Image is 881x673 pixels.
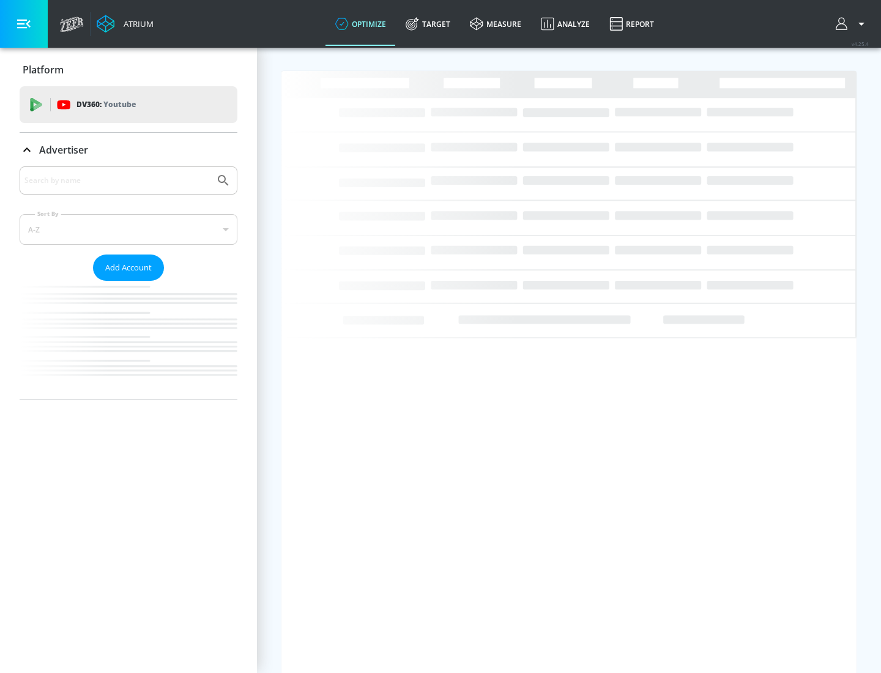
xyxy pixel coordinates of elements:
[20,281,237,400] nav: list of Advertiser
[103,98,136,111] p: Youtube
[97,15,154,33] a: Atrium
[20,86,237,123] div: DV360: Youtube
[105,261,152,275] span: Add Account
[460,2,531,46] a: measure
[325,2,396,46] a: optimize
[600,2,664,46] a: Report
[852,40,869,47] span: v 4.25.4
[76,98,136,111] p: DV360:
[20,133,237,167] div: Advertiser
[24,173,210,188] input: Search by name
[39,143,88,157] p: Advertiser
[20,53,237,87] div: Platform
[531,2,600,46] a: Analyze
[396,2,460,46] a: Target
[93,255,164,281] button: Add Account
[23,63,64,76] p: Platform
[119,18,154,29] div: Atrium
[20,166,237,400] div: Advertiser
[20,214,237,245] div: A-Z
[35,210,61,218] label: Sort By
